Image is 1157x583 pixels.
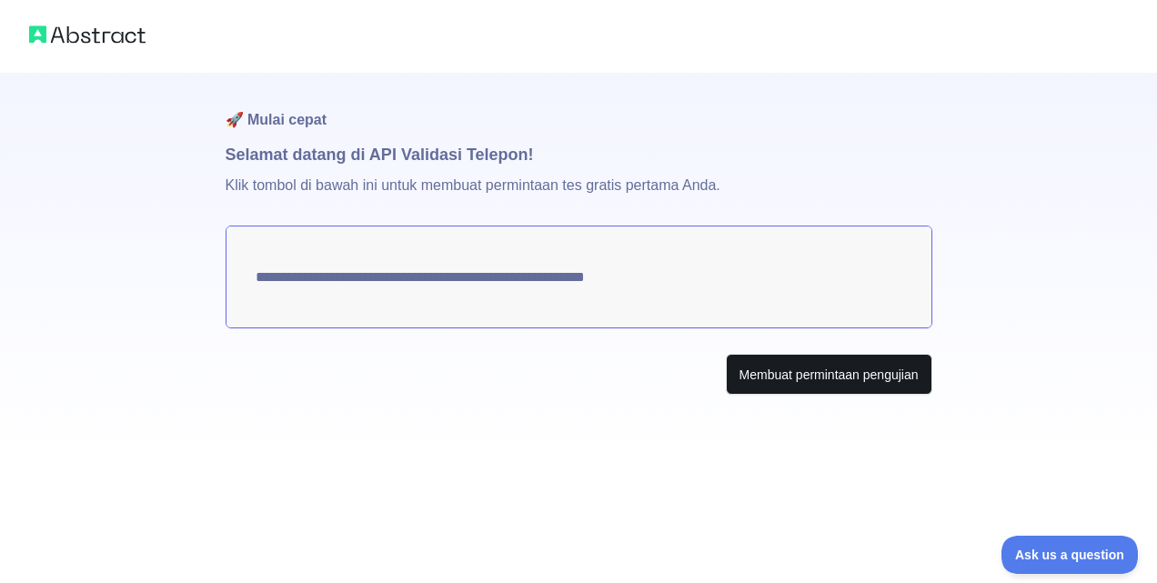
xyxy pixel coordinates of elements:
[226,167,932,226] p: Klik tombol di bawah ini untuk membuat permintaan tes gratis pertama Anda.
[29,22,146,47] img: Logo abstrak
[226,142,932,167] h1: Selamat datang di API Validasi Telepon!
[226,73,932,142] h1: 🚀 Mulai cepat
[1001,536,1139,574] iframe: Toggle Customer Support
[726,354,932,395] button: Membuat permintaan pengujian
